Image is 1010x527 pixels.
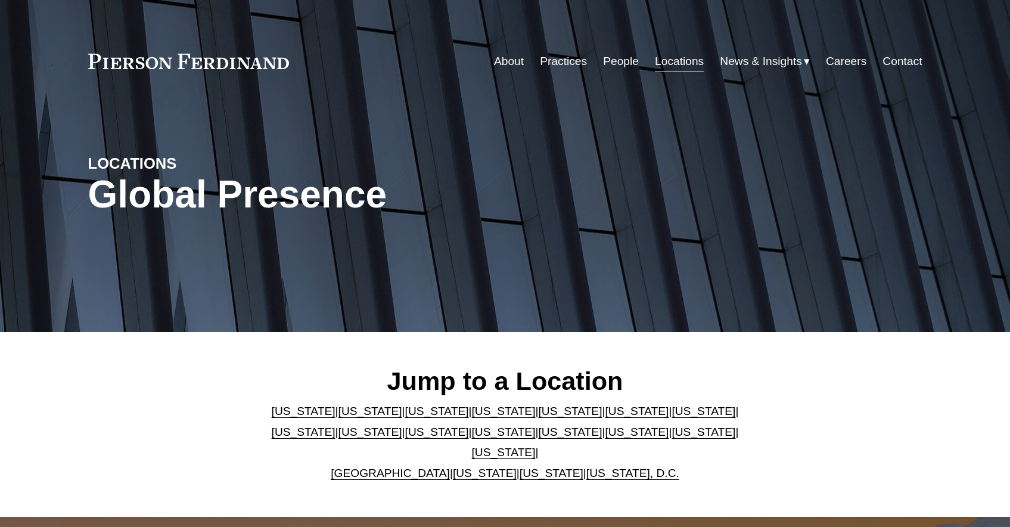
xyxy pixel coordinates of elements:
[88,173,644,216] h1: Global Presence
[538,405,602,417] a: [US_STATE]
[262,365,748,396] h2: Jump to a Location
[586,467,679,479] a: [US_STATE], D.C.
[494,50,524,73] a: About
[405,426,469,438] a: [US_STATE]
[605,426,669,438] a: [US_STATE]
[338,426,402,438] a: [US_STATE]
[672,405,735,417] a: [US_STATE]
[472,426,536,438] a: [US_STATE]
[672,426,735,438] a: [US_STATE]
[540,50,587,73] a: Practices
[520,467,583,479] a: [US_STATE]
[405,405,469,417] a: [US_STATE]
[655,50,704,73] a: Locations
[605,405,669,417] a: [US_STATE]
[472,405,536,417] a: [US_STATE]
[603,50,639,73] a: People
[826,50,866,73] a: Careers
[453,467,517,479] a: [US_STATE]
[338,405,402,417] a: [US_STATE]
[720,51,802,72] span: News & Insights
[472,446,536,458] a: [US_STATE]
[272,426,335,438] a: [US_STATE]
[882,50,922,73] a: Contact
[538,426,602,438] a: [US_STATE]
[262,401,748,483] p: | | | | | | | | | | | | | | | | | |
[88,154,297,173] h4: LOCATIONS
[331,467,450,479] a: [GEOGRAPHIC_DATA]
[720,50,810,73] a: folder dropdown
[272,405,335,417] a: [US_STATE]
